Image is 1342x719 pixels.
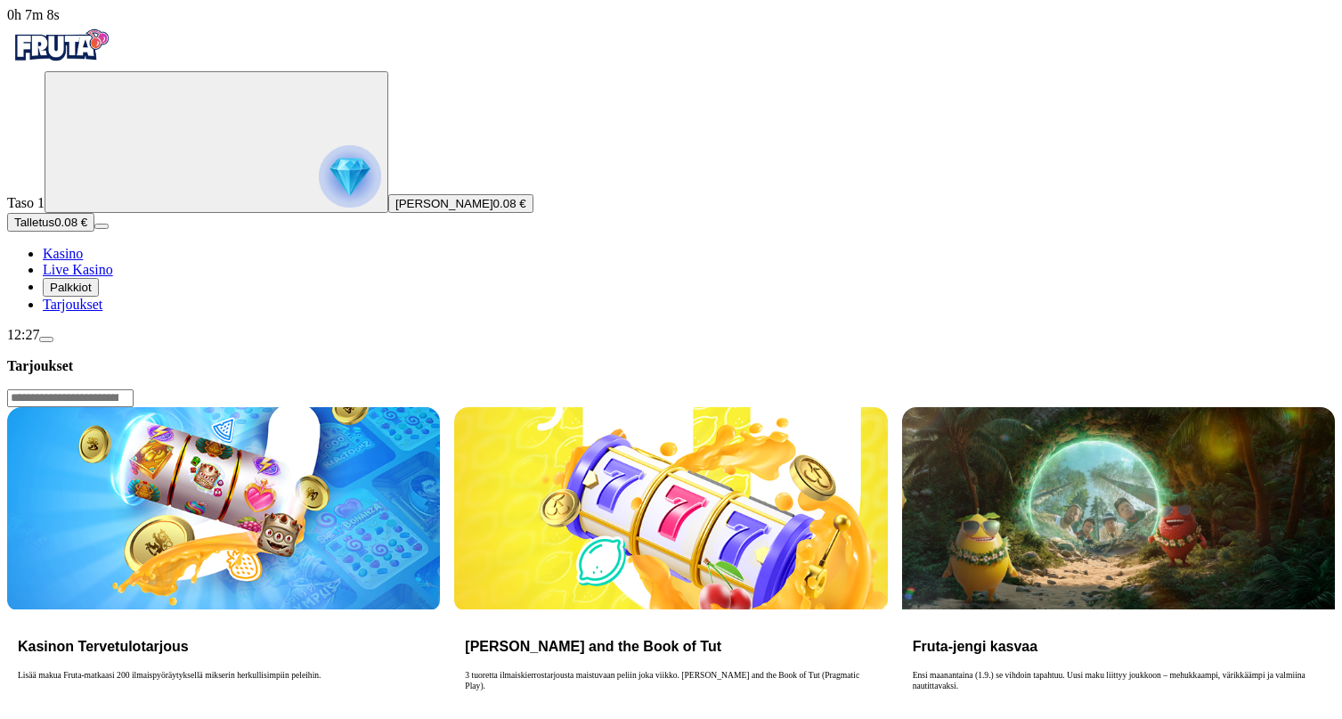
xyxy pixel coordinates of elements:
a: diamond iconKasino [43,246,83,261]
span: [PERSON_NAME] [395,197,493,210]
img: reward progress [319,145,381,208]
span: Live Kasino [43,262,113,277]
button: menu [39,337,53,342]
h3: [PERSON_NAME] and the Book of Tut [465,638,876,655]
nav: Primary [7,23,1335,313]
h3: Tarjoukset [7,357,1335,374]
button: reward progress [45,71,388,213]
span: 0.08 € [54,216,87,229]
button: [PERSON_NAME]0.08 € [388,194,533,213]
input: Search [7,389,134,407]
h3: Fruta-jengi kasvaa [913,638,1324,655]
a: poker-chip iconLive Kasino [43,262,113,277]
span: Tarjoukset [43,297,102,312]
span: Kasino [43,246,83,261]
img: Fruta-jengi kasvaa [902,407,1335,609]
a: Fruta [7,55,114,70]
span: Taso 1 [7,195,45,210]
span: 0.08 € [493,197,526,210]
img: Kasinon Tervetulotarjous [7,407,440,609]
button: menu [94,224,109,229]
button: Talletusplus icon0.08 € [7,213,94,232]
span: user session time [7,7,60,22]
h3: Kasinon Tervetulotarjous [18,638,429,655]
img: John Hunter and the Book of Tut [454,407,887,609]
a: gift-inverted iconTarjoukset [43,297,102,312]
span: Palkkiot [50,281,92,294]
span: 12:27 [7,327,39,342]
img: Fruta [7,23,114,68]
button: reward iconPalkkiot [43,278,99,297]
span: Talletus [14,216,54,229]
